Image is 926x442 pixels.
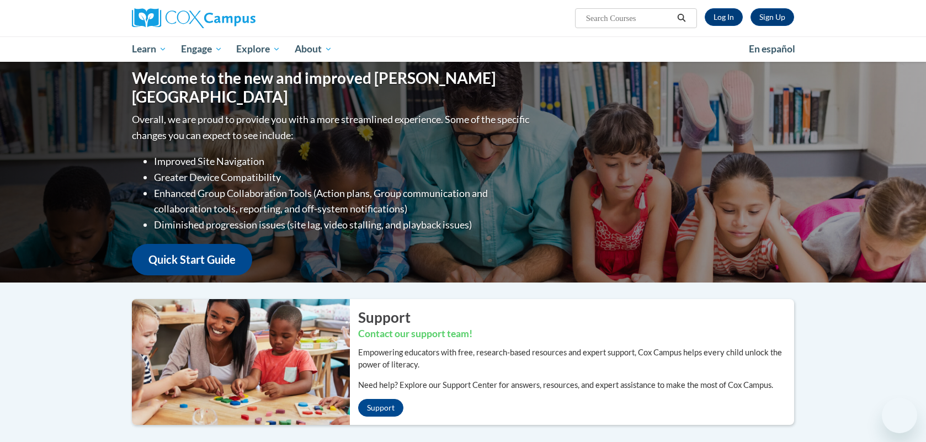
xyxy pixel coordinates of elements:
iframe: Button to launch messaging window [882,398,917,433]
p: Empowering educators with free, research-based resources and expert support, Cox Campus helps eve... [358,347,794,371]
span: Explore [236,42,280,56]
span: About [295,42,332,56]
a: Quick Start Guide [132,244,252,275]
a: Explore [229,36,288,62]
p: Overall, we are proud to provide you with a more streamlined experience. Some of the specific cha... [132,111,532,143]
li: Enhanced Group Collaboration Tools (Action plans, Group communication and collaboration tools, re... [154,185,532,217]
a: Register [751,8,794,26]
h2: Support [358,307,794,327]
div: Main menu [115,36,811,62]
input: Search Courses [585,12,673,25]
li: Greater Device Compatibility [154,169,532,185]
span: Engage [181,42,222,56]
button: Search [673,12,690,25]
span: Learn [132,42,167,56]
span: En español [749,43,795,55]
img: Cox Campus [132,8,256,28]
li: Improved Site Navigation [154,153,532,169]
a: Support [358,399,403,417]
a: En español [742,38,802,61]
a: Engage [174,36,230,62]
a: Cox Campus [132,8,342,28]
h1: Welcome to the new and improved [PERSON_NAME][GEOGRAPHIC_DATA] [132,69,532,106]
h3: Contact our support team! [358,327,794,341]
img: ... [124,299,350,425]
a: Learn [125,36,174,62]
li: Diminished progression issues (site lag, video stalling, and playback issues) [154,217,532,233]
a: Log In [705,8,743,26]
a: About [288,36,339,62]
p: Need help? Explore our Support Center for answers, resources, and expert assistance to make the m... [358,379,794,391]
